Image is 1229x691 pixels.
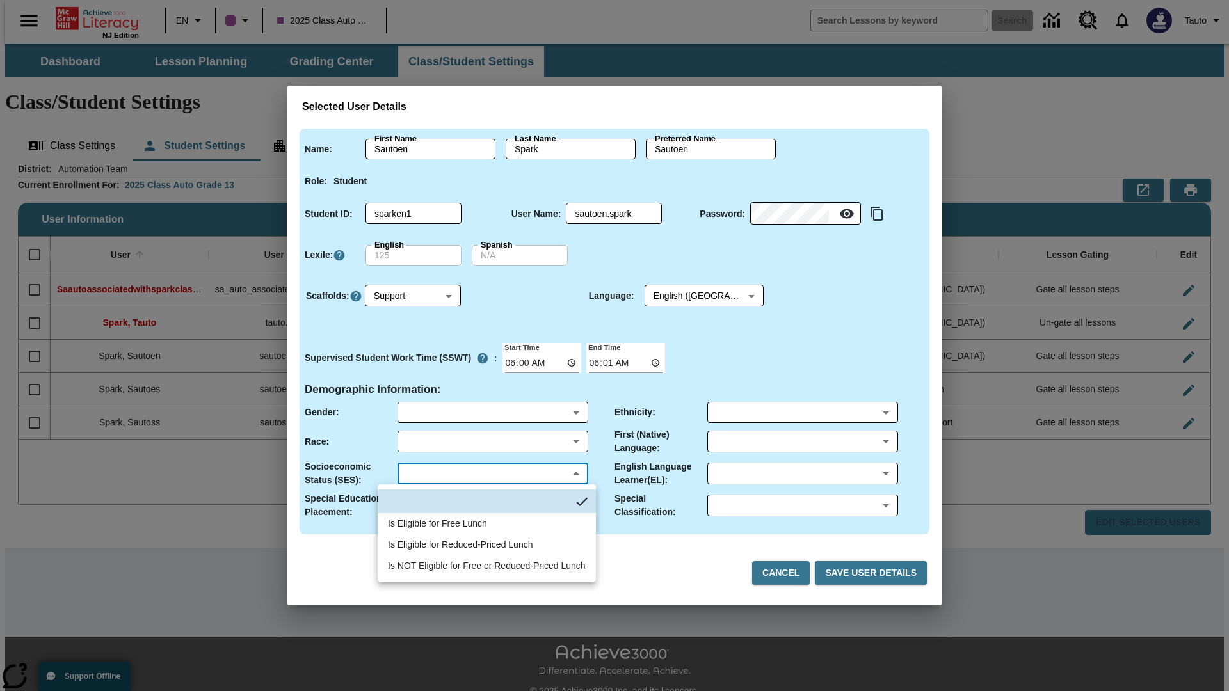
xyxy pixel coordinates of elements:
li: 13 [378,555,596,576]
li: No Item Selected [378,489,596,513]
li: 11 [378,513,596,534]
div: Is Eligible for Free Lunch [388,517,487,530]
div: Is NOT Eligible for Free or Reduced-Priced Lunch [388,559,586,573]
li: 12 [378,534,596,555]
div: Is Eligible for Reduced-Priced Lunch [388,538,533,552]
